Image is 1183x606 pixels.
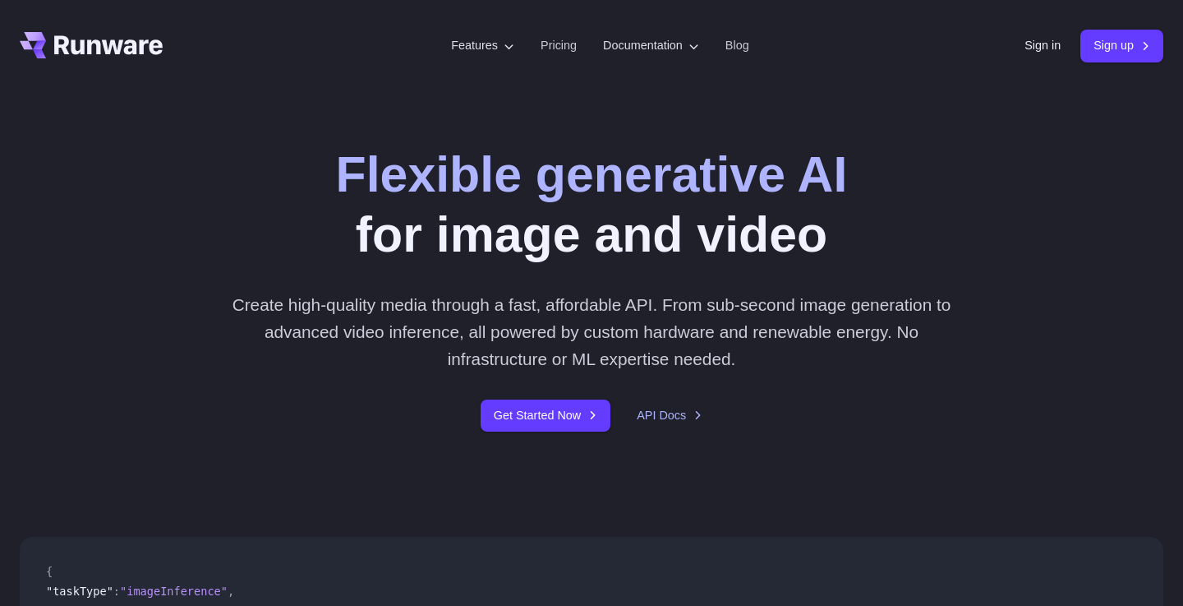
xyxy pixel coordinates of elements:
strong: Flexible generative AI [336,146,848,202]
span: , [228,585,234,598]
a: Pricing [541,36,577,55]
a: Get Started Now [481,400,610,432]
a: Sign in [1024,36,1061,55]
span: "taskType" [46,585,113,598]
span: : [113,585,120,598]
a: Blog [725,36,749,55]
span: { [46,565,53,578]
a: API Docs [637,406,702,425]
label: Documentation [603,36,699,55]
label: Features [451,36,514,55]
p: Create high-quality media through a fast, affordable API. From sub-second image generation to adv... [226,291,958,373]
a: Sign up [1080,30,1163,62]
a: Go to / [20,32,163,58]
h1: for image and video [336,145,848,265]
span: "imageInference" [120,585,228,598]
